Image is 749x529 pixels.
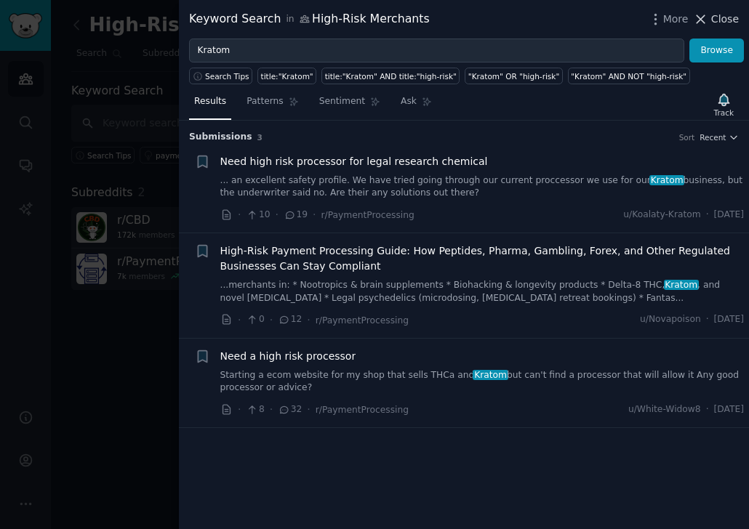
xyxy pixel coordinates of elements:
span: · [238,402,241,417]
span: · [238,312,241,328]
a: Sentiment [314,90,385,120]
a: title:"Kratom" [257,68,316,84]
button: Search Tips [189,68,252,84]
button: Browse [689,39,744,63]
span: [DATE] [714,313,744,326]
span: Submission s [189,131,252,144]
span: · [706,403,709,416]
a: "Kratom" AND NOT "high-risk" [568,68,690,84]
button: Recent [700,132,739,142]
div: title:"Kratom" [261,71,313,81]
span: Search Tips [205,71,249,81]
span: u/White-Widow8 [628,403,701,416]
div: title:"Kratom" AND title:"high-risk" [325,71,457,81]
span: [DATE] [714,403,744,416]
a: title:"Kratom" AND title:"high-risk" [321,68,460,84]
span: · [307,402,310,417]
span: u/Koalaty-Kratom [623,209,700,222]
span: 12 [278,313,302,326]
a: High-Risk Payment Processing Guide: How Peptides, Pharma, Gambling, Forex, and Other Regulated Bu... [220,243,745,274]
span: · [706,209,709,222]
span: 32 [278,403,302,416]
span: r/PaymentProcessing [316,405,409,415]
span: · [238,207,241,222]
div: Keyword Search High-Risk Merchants [189,10,430,28]
a: ... an excellent safety profile. We have tried going through our current proccessor we use for ou... [220,174,745,200]
a: Need a high risk processor [220,349,356,364]
span: u/Novapoison [640,313,701,326]
span: Ask [401,95,417,108]
span: · [706,313,709,326]
input: Try a keyword related to your business [189,39,684,63]
span: 10 [246,209,270,222]
a: ...merchants in: * Nootropics & brain supplements * Biohacking & longevity products * Delta-8 THC... [220,279,745,304]
span: 3 [257,133,263,142]
span: · [313,207,316,222]
a: Patterns [241,90,303,120]
span: Recent [700,132,726,142]
span: Kratom [649,175,684,185]
span: · [276,207,279,222]
div: Sort [679,132,695,142]
span: Kratom [473,370,508,380]
span: · [270,312,273,328]
div: "Kratom" OR "high-risk" [468,71,559,81]
span: · [307,312,310,328]
button: Close [693,12,739,27]
a: Starting a ecom website for my shop that sells THCa andKratombut can't find a processor that will... [220,369,745,395]
span: 8 [246,403,264,416]
span: Close [711,12,739,27]
span: Kratom [664,280,699,290]
a: Need high risk processor for legal research chemical [220,154,488,169]
span: r/PaymentProcessing [316,315,409,326]
span: [DATE] [714,209,744,222]
div: "Kratom" AND NOT "high-risk" [571,71,686,81]
span: 0 [246,313,264,326]
a: "Kratom" OR "high-risk" [465,68,562,84]
button: Track [709,89,739,120]
span: in [286,13,294,26]
span: Results [194,95,226,108]
span: · [270,402,273,417]
a: Ask [396,90,437,120]
span: Sentiment [319,95,365,108]
span: More [663,12,689,27]
button: More [648,12,689,27]
span: Patterns [247,95,283,108]
span: 19 [284,209,308,222]
a: Results [189,90,231,120]
span: r/PaymentProcessing [321,210,414,220]
div: Track [714,108,734,118]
